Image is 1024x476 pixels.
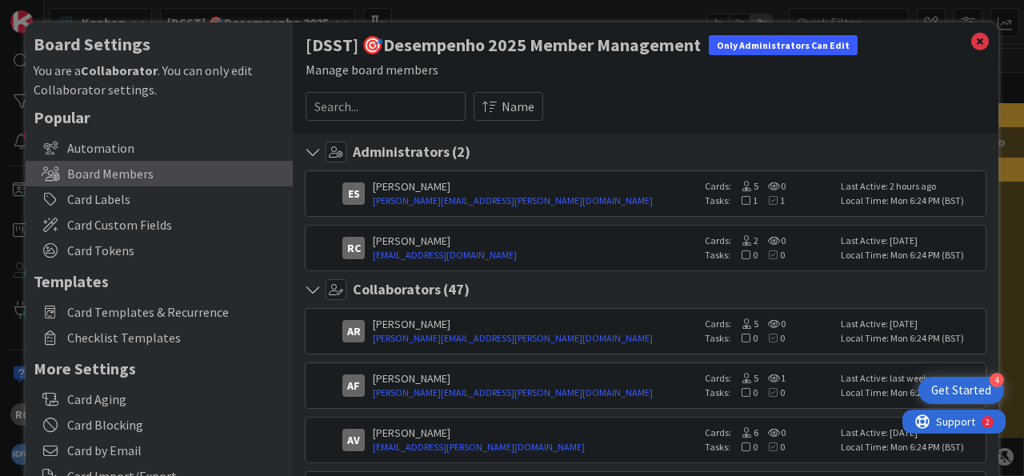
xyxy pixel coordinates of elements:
span: 0 [730,441,758,453]
input: Search... [306,92,466,121]
span: 5 [731,180,758,192]
div: 4 [990,373,1004,387]
div: Last Active: last week [841,371,981,386]
span: Card Tokens [67,241,285,260]
div: Card Blocking [26,412,293,438]
div: Last Active: [DATE] [841,426,981,440]
span: Card Custom Fields [67,215,285,234]
span: ( 2 ) [452,142,470,161]
div: Local Time: Mon 6:24 PM (BST) [841,440,981,454]
div: Local Time: Mon 6:24 PM (BST) [841,331,981,346]
span: Checklist Templates [67,328,285,347]
div: Cards: [705,371,833,386]
div: [PERSON_NAME] [373,179,697,194]
div: Cards: [705,317,833,331]
div: ES [342,182,365,205]
div: RC [342,237,365,259]
h5: Popular [34,107,285,127]
span: 0 [758,249,785,261]
div: 2 [83,6,87,19]
h5: More Settings [34,358,285,378]
div: Last Active: 2 hours ago [841,179,981,194]
div: Tasks: [705,331,833,346]
a: [PERSON_NAME][EMAIL_ADDRESS][PERSON_NAME][DOMAIN_NAME] [373,386,697,400]
div: [PERSON_NAME] [373,426,697,440]
span: 0 [758,426,786,438]
span: 5 [731,318,758,330]
div: Cards: [705,234,833,248]
span: 0 [730,249,758,261]
span: 1 [758,372,786,384]
div: You are a . You can only edit Collaborator settings. [34,61,285,99]
span: 0 [730,332,758,344]
a: [PERSON_NAME][EMAIL_ADDRESS][PERSON_NAME][DOMAIN_NAME] [373,194,697,208]
div: Local Time: Mon 6:24 PM (BST) [841,194,981,208]
span: 0 [758,180,786,192]
span: Card Templates & Recurrence [67,302,285,322]
span: 0 [758,318,786,330]
div: Local Time: Mon 6:24 PM (BST) [841,386,981,400]
span: 0 [758,332,785,344]
span: 0 [730,386,758,398]
a: [EMAIL_ADDRESS][DOMAIN_NAME] [373,248,697,262]
div: AR [342,320,365,342]
div: Card Labels [26,186,293,212]
a: [EMAIL_ADDRESS][PERSON_NAME][DOMAIN_NAME] [373,440,697,454]
button: Name [474,92,543,121]
div: Tasks: [705,386,833,400]
div: Tasks: [705,194,833,208]
div: [PERSON_NAME] [373,371,697,386]
h4: Collaborators [353,281,470,298]
h1: [DSST] 🎯Desempenho 2025 Member Management [306,35,986,55]
div: Board Members [26,161,293,186]
div: Manage board members [306,60,986,79]
span: 0 [758,234,786,246]
span: 0 [758,386,785,398]
span: Name [502,97,534,116]
div: [PERSON_NAME] [373,234,697,248]
a: [PERSON_NAME][EMAIL_ADDRESS][PERSON_NAME][DOMAIN_NAME] [373,331,697,346]
span: 0 [758,441,785,453]
span: 6 [731,426,758,438]
div: AF [342,374,365,397]
b: Collaborator [81,62,158,78]
div: AV [342,429,365,451]
div: Tasks: [705,440,833,454]
div: Cards: [705,179,833,194]
span: 1 [758,194,785,206]
span: ( 47 ) [443,280,470,298]
h4: Administrators [353,143,470,161]
div: Last Active: [DATE] [841,234,981,248]
div: Last Active: [DATE] [841,317,981,331]
span: 1 [730,194,758,206]
span: 2 [731,234,758,246]
div: Automation [26,135,293,161]
div: Only Administrators Can Edit [709,35,858,55]
div: Card Aging [26,386,293,412]
h4: Board Settings [34,34,285,54]
span: 5 [731,372,758,384]
div: Tasks: [705,248,833,262]
div: Local Time: Mon 6:24 PM (BST) [841,248,981,262]
div: Open Get Started checklist, remaining modules: 4 [918,377,1004,404]
span: Support [34,2,73,22]
span: Card by Email [67,441,285,460]
div: Get Started [931,382,991,398]
div: [PERSON_NAME] [373,317,697,331]
h5: Templates [34,271,285,291]
div: Cards: [705,426,833,440]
